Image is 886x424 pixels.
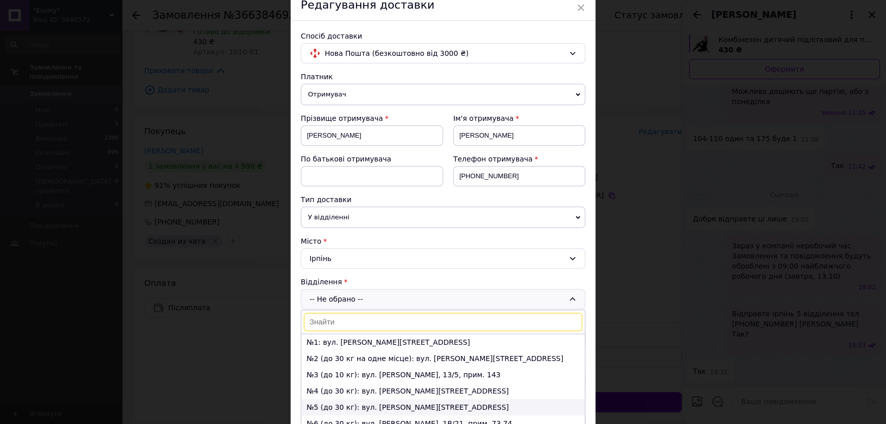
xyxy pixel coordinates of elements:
li: №3 (до 10 кг): вул. [PERSON_NAME], 13/5, прим. 143 [301,367,585,383]
div: Ірпінь [301,248,585,269]
li: №5 (до 30 кг): вул. [PERSON_NAME][STREET_ADDRESS] [301,399,585,415]
span: У відділенні [301,207,585,228]
span: По батькові отримувача [301,155,391,163]
span: Ім'я отримувача [453,114,514,122]
span: Тип доставки [301,195,352,204]
span: Прізвище отримувача [301,114,383,122]
span: Нова Пошта (безкоштовно від 3000 ₴) [325,48,564,59]
span: Телефон отримувача [453,155,532,163]
span: Платник [301,73,333,81]
span: Отримувач [301,84,585,105]
div: Відділення [301,277,585,287]
li: №2 (до 30 кг на одне місце): вул. [PERSON_NAME][STREET_ADDRESS] [301,350,585,367]
div: -- Не обрано -- [301,289,585,309]
input: Знайти [304,313,582,331]
li: №1: вул. [PERSON_NAME][STREET_ADDRESS] [301,334,585,350]
li: №4 (до 30 кг): вул. [PERSON_NAME][STREET_ADDRESS] [301,383,585,399]
input: +380 [453,166,585,186]
div: Спосіб доставки [301,31,585,41]
div: Місто [301,236,585,246]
